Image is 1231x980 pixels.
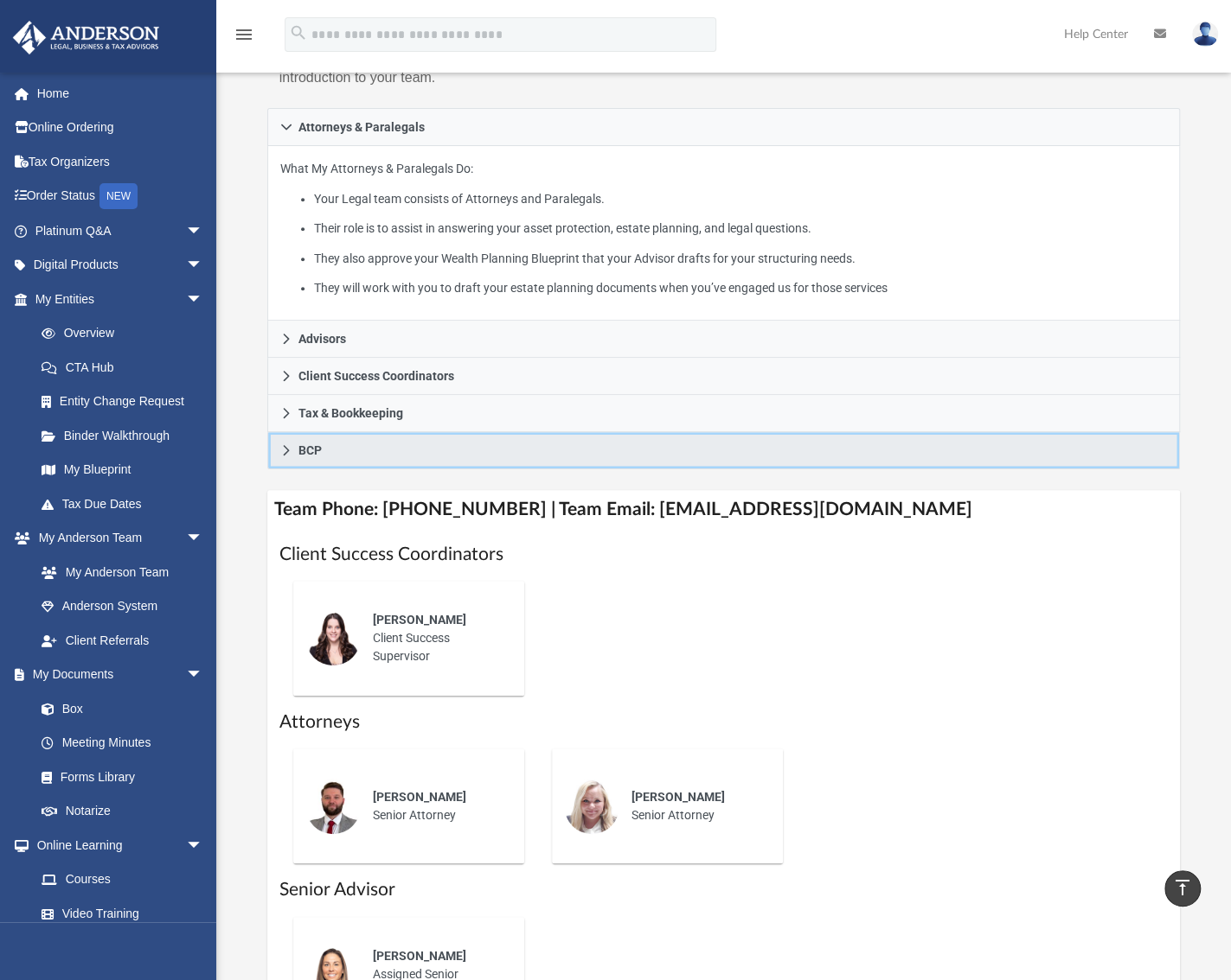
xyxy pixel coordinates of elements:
span: [PERSON_NAME] [373,790,466,804]
span: arrow_drop_down [186,282,221,317]
i: vertical_align_top [1172,877,1193,898]
img: thumbnail [564,779,619,834]
span: Attorneys & Paralegals [298,121,425,133]
span: [PERSON_NAME] [373,949,466,963]
span: [PERSON_NAME] [632,790,725,804]
span: Advisors [298,333,346,345]
span: Tax & Bookkeeping [298,407,403,419]
a: Forms Library [24,760,212,794]
span: arrow_drop_down [186,248,221,283]
h4: Team Phone: [PHONE_NUMBER] | Team Email: [EMAIL_ADDRESS][DOMAIN_NAME] [267,490,1181,529]
span: arrow_drop_down [186,521,221,557]
img: User Pic [1192,22,1218,47]
a: Client Referrals [24,623,221,658]
li: They also approve your Wealth Planning Blueprint that your Advisor drafts for your structuring ne... [314,248,1168,270]
a: Advisors [267,321,1181,358]
h1: Senior Advisor [279,877,1169,902]
a: Order StatusNEW [12,179,229,214]
div: Senior Attorney [619,776,771,837]
a: My Entitiesarrow_drop_down [12,282,229,316]
div: Senior Attorney [361,776,512,837]
a: menu [234,33,254,45]
a: Meeting Minutes [24,726,221,760]
li: They will work with you to draft your estate planning documents when you’ve engaged us for those ... [314,277,1168,299]
i: menu [234,24,254,45]
a: My Blueprint [24,453,221,487]
div: Attorneys & Paralegals [267,146,1181,321]
a: Courses [24,862,221,897]
h1: Client Success Coordinators [279,542,1169,567]
a: Notarize [24,794,221,829]
a: My Anderson Team [24,555,212,589]
a: My Anderson Teamarrow_drop_down [12,521,221,556]
a: Online Learningarrow_drop_down [12,828,221,862]
a: Client Success Coordinators [267,358,1181,395]
div: Client Success Supervisor [361,599,512,678]
span: [PERSON_NAME] [373,613,466,627]
a: Home [12,76,229,111]
a: CTA Hub [24,350,229,385]
a: Anderson System [24,589,221,624]
a: Tax Due Dates [24,487,229,521]
span: BCP [298,444,322,456]
h1: Attorneys [279,710,1169,735]
span: arrow_drop_down [186,213,221,249]
a: Tax & Bookkeeping [267,395,1181,432]
div: NEW [99,183,138,209]
a: My Documentsarrow_drop_down [12,658,221,692]
a: Overview [24,316,229,351]
i: search [289,23,308,42]
a: Video Training [24,896,212,931]
a: Box [24,691,212,726]
a: Digital Productsarrow_drop_down [12,248,229,283]
a: Platinum Q&Aarrow_drop_down [12,213,229,248]
span: arrow_drop_down [186,828,221,863]
li: Their role is to assist in answering your asset protection, estate planning, and legal questions. [314,218,1168,239]
a: BCP [267,432,1181,469]
a: Online Ordering [12,111,229,145]
a: Entity Change Request [24,385,229,419]
span: Client Success Coordinators [298,370,454,382]
a: Attorneys & Paralegals [267,108,1181,146]
img: Anderson Advisors Platinum Portal [8,21,164,54]
p: What My Attorneys & Paralegals Do: [280,158,1168,299]
img: thumbnail [305,610,361,665]
a: Tax Organizers [12,144,229,179]
a: vertical_align_top [1164,870,1201,907]
a: Binder Walkthrough [24,418,229,453]
li: Your Legal team consists of Attorneys and Paralegals. [314,188,1168,210]
span: arrow_drop_down [186,658,221,693]
img: thumbnail [305,779,361,834]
